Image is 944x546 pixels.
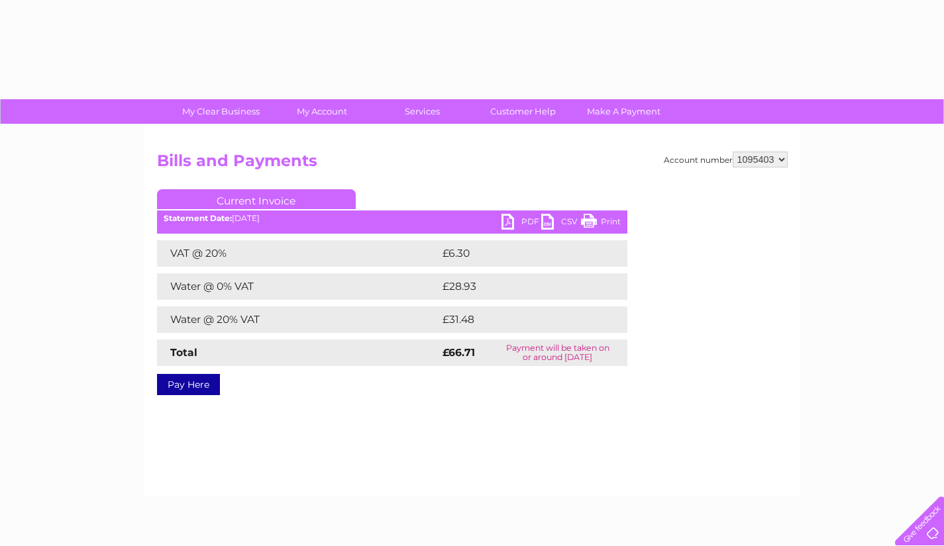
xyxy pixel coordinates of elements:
a: Pay Here [157,374,220,395]
a: My Account [267,99,376,124]
a: CSV [541,214,581,233]
td: Water @ 0% VAT [157,273,439,300]
td: £31.48 [439,306,600,333]
td: £6.30 [439,240,596,267]
a: Customer Help [468,99,578,124]
a: Services [368,99,477,124]
td: Water @ 20% VAT [157,306,439,333]
div: [DATE] [157,214,627,223]
a: PDF [501,214,541,233]
strong: Total [170,346,197,359]
h2: Bills and Payments [157,152,788,177]
td: Payment will be taken on or around [DATE] [488,340,627,366]
td: £28.93 [439,273,601,300]
b: Statement Date: [164,213,232,223]
a: Current Invoice [157,189,356,209]
td: VAT @ 20% [157,240,439,267]
a: Make A Payment [569,99,678,124]
a: Print [581,214,621,233]
div: Account number [664,152,788,167]
a: My Clear Business [166,99,276,124]
strong: £66.71 [443,346,475,359]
